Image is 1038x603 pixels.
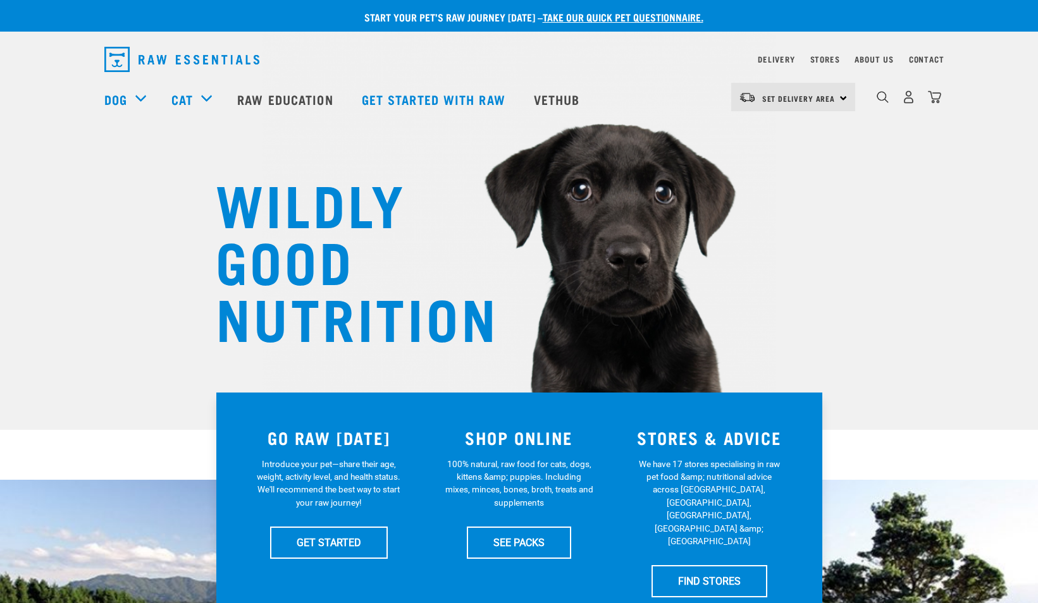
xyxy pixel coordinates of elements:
a: Delivery [758,57,794,61]
a: GET STARTED [270,527,388,558]
a: SEE PACKS [467,527,571,558]
img: van-moving.png [739,92,756,103]
img: home-icon@2x.png [928,90,941,104]
h1: WILDLY GOOD NUTRITION [216,174,469,344]
nav: dropdown navigation [94,42,944,77]
p: We have 17 stores specialising in raw pet food &amp; nutritional advice across [GEOGRAPHIC_DATA],... [635,458,784,548]
a: Raw Education [225,74,349,125]
span: Set Delivery Area [762,96,836,100]
h3: STORES & ADVICE [622,428,797,448]
a: Stores [810,57,840,61]
p: Introduce your pet—share their age, weight, activity level, and health status. We'll recommend th... [254,458,403,509]
a: FIND STORES [652,565,767,597]
a: Contact [909,57,944,61]
a: Dog [104,90,127,109]
img: user.png [902,90,915,104]
a: Get started with Raw [349,74,521,125]
img: home-icon-1@2x.png [877,91,889,103]
a: take our quick pet questionnaire. [543,14,703,20]
h3: GO RAW [DATE] [242,428,417,448]
a: Cat [171,90,193,109]
a: About Us [855,57,893,61]
p: 100% natural, raw food for cats, dogs, kittens &amp; puppies. Including mixes, minces, bones, bro... [445,458,593,509]
img: Raw Essentials Logo [104,47,259,72]
h3: SHOP ONLINE [431,428,607,448]
a: Vethub [521,74,596,125]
